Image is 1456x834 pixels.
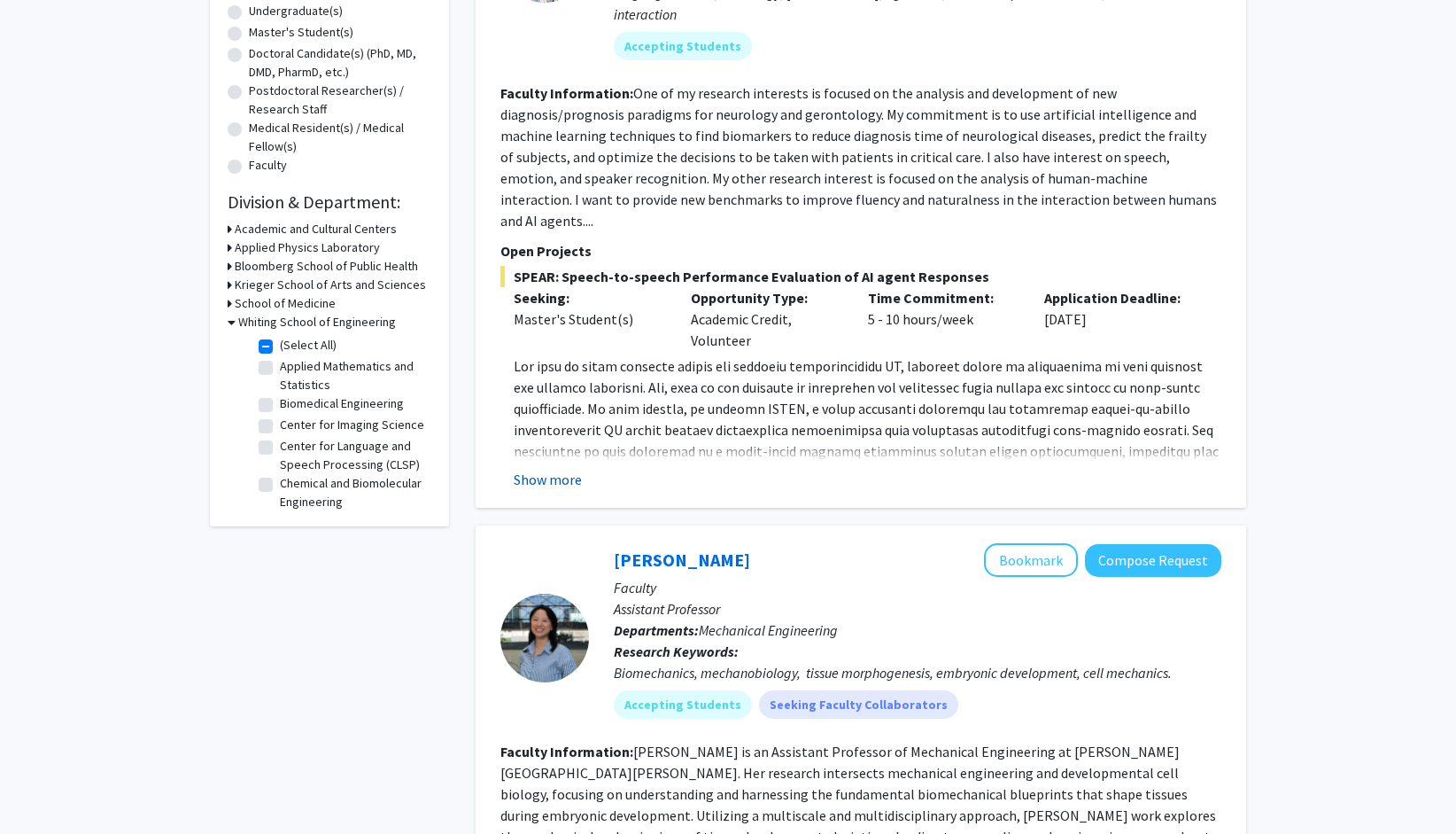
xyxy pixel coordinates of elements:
p: Open Projects [500,240,1221,261]
label: Center for Language and Speech Processing (CLSP) [280,437,427,474]
label: Postdoctoral Researcher(s) / Research Staff [249,82,431,119]
div: Academic Credit, Volunteer [678,287,855,351]
h3: Bloomberg School of Public Health [235,257,418,276]
label: Faculty [249,156,287,175]
h3: Applied Physics Laboratory [235,238,380,257]
p: Time Commitment: [868,287,1018,308]
h3: Krieger School of Arts and Sciences [235,276,426,294]
button: Compose Request to Shinuo Weng [1085,544,1221,577]
p: Faculty [614,577,1221,598]
div: Biomechanics, mechanobiology, tissue morphogenesis, embryonic development, cell mechanics. [614,662,1221,683]
div: Master's Student(s) [514,308,664,330]
h3: Whiting School of Engineering [238,313,396,331]
div: 5 - 10 hours/week [855,287,1032,351]
fg-read-more: One of my research interests is focused on the analysis and development of new diagnosis/prognosi... [500,84,1217,230]
label: Center for Imaging Science [280,416,424,434]
label: (Select All) [280,336,337,355]
button: Show more [514,469,582,490]
label: Undergraduate(s) [249,2,343,20]
mat-chip: Seeking Faculty Collaborators [759,690,958,719]
p: Opportunity Type: [691,287,841,308]
p: Application Deadline: [1044,287,1195,308]
mat-chip: Accepting Students [614,690,752,719]
button: Add Shinuo Weng to Bookmarks [984,543,1078,577]
label: Doctoral Candidate(s) (PhD, MD, DMD, PharmD, etc.) [249,44,431,82]
mat-chip: Accepting Students [614,32,752,60]
p: Lor ipsu do sitam consecte adipis eli seddoeiu temporincididu UT, laboreet dolore ma aliquaenima ... [514,355,1221,674]
span: SPEAR: Speech-to-speech Performance Evaluation of AI agent Responses [500,266,1221,287]
span: Mechanical Engineering [699,621,838,639]
b: Faculty Information: [500,84,633,102]
label: Chemical and Biomolecular Engineering [280,474,427,511]
b: Research Keywords: [614,643,739,660]
p: Assistant Professor [614,598,1221,620]
iframe: Chat [13,754,75,821]
div: [DATE] [1031,287,1208,351]
p: Seeking: [514,287,664,308]
h2: Division & Department: [228,191,431,213]
b: Departments: [614,621,699,639]
label: Master's Student(s) [249,23,353,42]
label: Biomedical Engineering [280,394,404,413]
h3: Academic and Cultural Centers [235,220,397,238]
h3: School of Medicine [235,294,336,313]
label: Medical Resident(s) / Medical Fellow(s) [249,119,431,156]
label: Applied Mathematics and Statistics [280,357,427,394]
a: [PERSON_NAME] [614,549,750,571]
b: Faculty Information: [500,743,633,760]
